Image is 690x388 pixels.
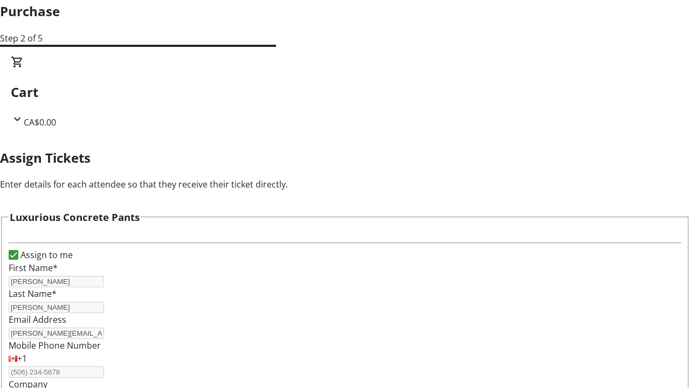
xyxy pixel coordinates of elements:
[9,288,57,300] label: Last Name*
[11,82,679,102] h2: Cart
[9,339,101,351] label: Mobile Phone Number
[9,314,66,325] label: Email Address
[10,210,140,225] h3: Luxurious Concrete Pants
[9,366,104,378] input: (506) 234-5678
[11,56,679,129] div: CartCA$0.00
[9,262,58,274] label: First Name*
[18,248,73,261] label: Assign to me
[24,116,56,128] span: CA$0.00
